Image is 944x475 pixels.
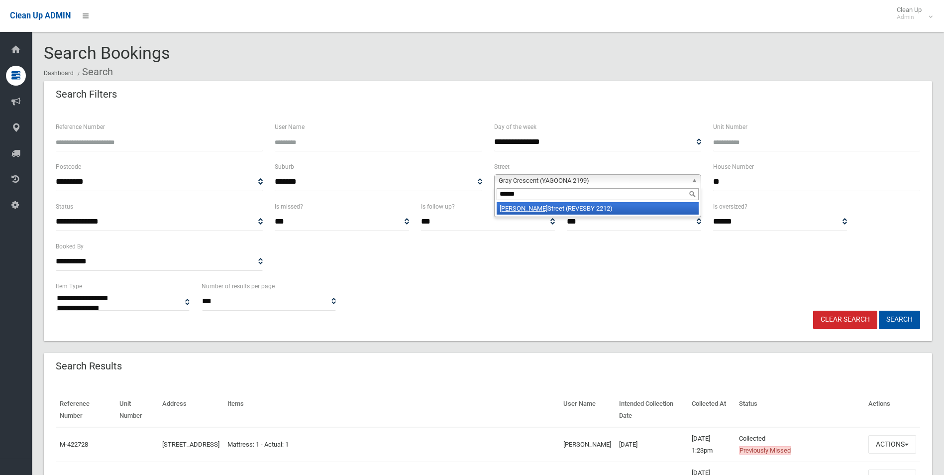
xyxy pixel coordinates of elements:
label: User Name [275,121,305,132]
td: Mattress: 1 - Actual: 1 [223,427,559,462]
th: Address [158,393,223,427]
em: [PERSON_NAME] [500,205,547,212]
span: Gray Crescent (YAGOONA 2199) [499,175,688,187]
header: Search Results [44,356,134,376]
td: [DATE] [615,427,688,462]
label: Booked By [56,241,84,252]
td: [PERSON_NAME] [559,427,615,462]
label: Is missed? [275,201,303,212]
label: Item Type [56,281,82,292]
button: Actions [868,435,916,454]
label: Day of the week [494,121,536,132]
label: Is oversized? [713,201,747,212]
th: User Name [559,393,615,427]
th: Status [735,393,864,427]
a: M-422728 [60,441,88,448]
th: Items [223,393,559,427]
li: Street (REVESBY 2212) [497,202,699,215]
a: Dashboard [44,70,74,77]
li: Search [75,63,113,81]
a: Clear Search [813,311,877,329]
button: Search [879,311,920,329]
th: Collected At [688,393,735,427]
label: House Number [713,161,754,172]
span: Previously Missed [739,446,791,455]
label: Is follow up? [421,201,455,212]
small: Admin [897,13,922,21]
th: Intended Collection Date [615,393,688,427]
label: Postcode [56,161,81,172]
th: Actions [864,393,920,427]
label: Suburb [275,161,294,172]
header: Search Filters [44,85,129,104]
label: Street [494,161,510,172]
th: Unit Number [115,393,158,427]
label: Number of results per page [202,281,275,292]
td: Collected [735,427,864,462]
span: Clean Up [892,6,932,21]
label: Status [56,201,73,212]
label: Reference Number [56,121,105,132]
label: Unit Number [713,121,747,132]
td: [DATE] 1:23pm [688,427,735,462]
span: Clean Up ADMIN [10,11,71,20]
a: [STREET_ADDRESS] [162,441,219,448]
span: Search Bookings [44,43,170,63]
th: Reference Number [56,393,115,427]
